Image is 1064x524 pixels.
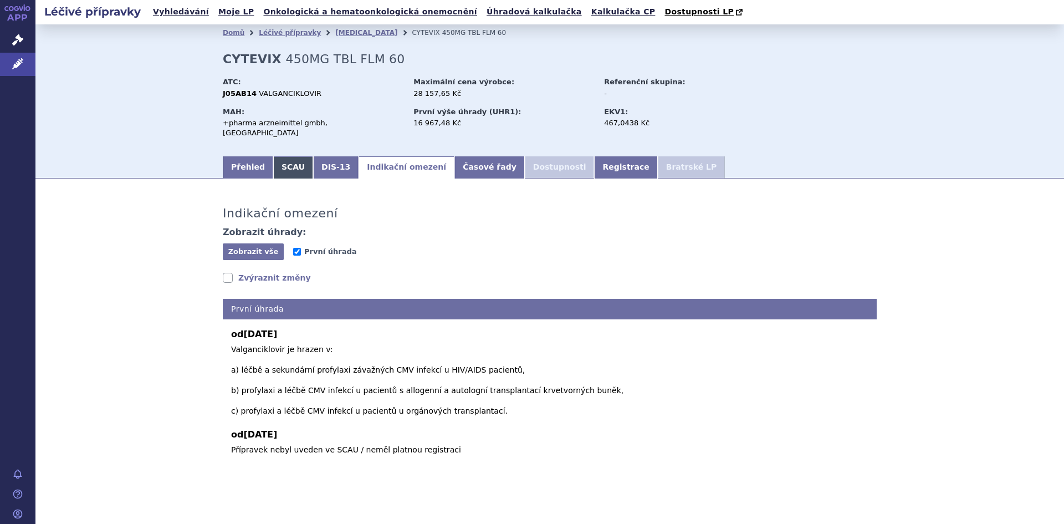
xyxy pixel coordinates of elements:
[260,4,480,19] a: Onkologická a hematoonkologická onemocnění
[661,4,748,20] a: Dostupnosti LP
[335,29,397,37] a: [MEDICAL_DATA]
[223,272,311,283] a: Zvýraznit změny
[223,78,241,86] strong: ATC:
[223,29,244,37] a: Domů
[223,108,244,116] strong: MAH:
[231,428,868,441] b: od
[604,118,729,128] div: 467,0438 Kč
[413,108,521,116] strong: První výše úhrady (UHR1):
[273,156,313,179] a: SCAU
[259,89,321,98] span: VALGANCIKLOVIR
[293,248,301,256] input: První úhrada
[483,4,585,19] a: Úhradová kalkulačka
[454,156,525,179] a: Časové řady
[223,118,403,138] div: +pharma arzneimittel gmbh, [GEOGRAPHIC_DATA]
[223,52,282,66] strong: CYTEVIX
[223,243,284,260] button: Zobrazit vše
[286,52,405,66] span: 450MG TBL FLM 60
[594,156,657,179] a: Registrace
[442,29,506,37] span: 450MG TBL FLM 60
[313,156,359,179] a: DIS-13
[223,227,306,238] h4: Zobrazit úhrady:
[150,4,212,19] a: Vyhledávání
[223,89,257,98] strong: J05AB14
[413,118,594,128] div: 16 967,48 Kč
[228,247,279,256] span: Zobrazit vše
[231,328,868,341] b: od
[243,329,277,339] span: [DATE]
[588,4,659,19] a: Kalkulačka CP
[243,429,277,440] span: [DATE]
[412,29,439,37] span: CYTEVIX
[413,78,514,86] strong: Maximální cena výrobce:
[215,4,257,19] a: Moje LP
[359,156,454,179] a: Indikační omezení
[664,7,734,16] span: Dostupnosti LP
[231,344,868,417] p: Valganciklovir je hrazen v: a) léčbě a sekundární profylaxi závažných CMV infekcí u HIV/AIDS paci...
[413,89,594,99] div: 28 157,65 Kč
[223,156,273,179] a: Přehled
[604,78,685,86] strong: Referenční skupina:
[604,89,729,99] div: -
[604,108,628,116] strong: EKV1:
[304,247,356,256] span: První úhrada
[259,29,321,37] a: Léčivé přípravky
[223,299,877,319] h4: První úhrada
[35,4,150,19] h2: Léčivé přípravky
[231,444,868,456] p: Přípravek nebyl uveden ve SCAU / neměl platnou registraci
[223,206,338,221] h3: Indikační omezení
